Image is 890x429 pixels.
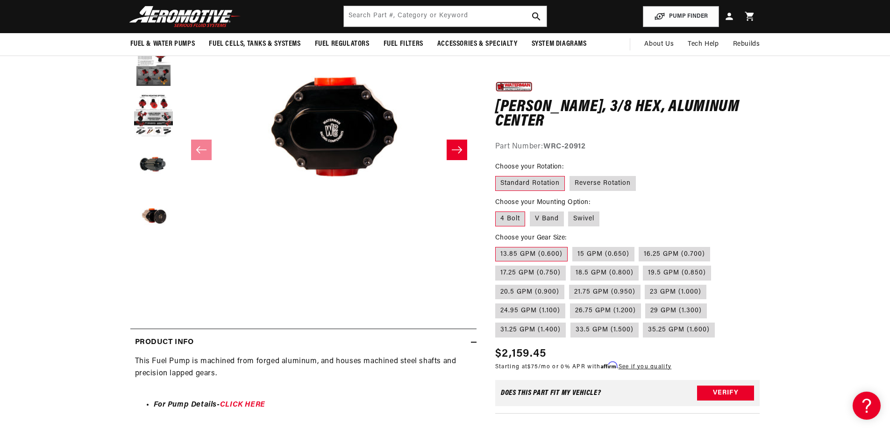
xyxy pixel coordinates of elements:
legend: Choose your Mounting Option: [495,197,591,207]
label: 4 Bolt [495,211,525,226]
h2: Product Info [135,337,194,349]
button: Load image 2 in gallery view [130,41,177,88]
label: 35.25 GPM (1.600) [643,323,715,338]
label: 24.95 GPM (1.100) [495,303,565,318]
input: Search by Part Number, Category or Keyword [344,6,547,27]
label: 21.75 GPM (0.950) [569,285,641,300]
button: Slide right [447,140,467,160]
button: Verify [697,386,754,401]
label: 19.5 GPM (0.850) [643,266,711,281]
label: 15 GPM (0.650) [572,246,634,261]
label: Reverse Rotation [570,176,636,191]
legend: Choose your Gear Size: [495,232,568,242]
label: 31.25 GPM (1.400) [495,323,566,338]
summary: Fuel Filters [377,33,430,55]
summary: Fuel & Water Pumps [123,33,202,55]
h1: [PERSON_NAME], 3/8 Hex, Aluminum Center [495,100,760,129]
span: Accessories & Specialty [437,39,518,49]
a: CLICK HERE [220,401,265,408]
span: About Us [644,41,674,48]
span: $2,159.45 [495,345,547,362]
label: 18.5 GPM (0.800) [570,266,639,281]
span: Fuel Filters [384,39,423,49]
span: Rebuilds [733,39,760,49]
span: System Diagrams [532,39,587,49]
span: Fuel Cells, Tanks & Systems [209,39,300,49]
img: Aeromotive [127,6,243,28]
button: PUMP FINDER [643,6,719,27]
summary: Accessories & Specialty [430,33,525,55]
button: Slide left [191,140,212,160]
label: 29 GPM (1.300) [645,303,707,318]
label: 33.5 GPM (1.500) [570,323,639,338]
a: See if you qualify - Learn more about Affirm Financing (opens in modal) [619,364,671,369]
button: Load image 4 in gallery view [130,144,177,190]
summary: System Diagrams [525,33,594,55]
legend: Choose your Rotation: [495,162,564,172]
span: Fuel & Water Pumps [130,39,195,49]
label: 16.25 GPM (0.700) [639,246,710,261]
strong: WRC-20912 [543,143,585,150]
summary: Rebuilds [726,33,767,56]
span: Tech Help [688,39,719,49]
strong: For Pump Details- [154,401,265,408]
button: Load image 5 in gallery view [130,195,177,242]
summary: Product Info [130,329,477,356]
label: Swivel [568,211,599,226]
a: About Us [637,33,681,56]
button: Load image 3 in gallery view [130,92,177,139]
span: Fuel Regulators [315,39,370,49]
label: 20.5 GPM (0.900) [495,285,564,300]
label: 17.25 GPM (0.750) [495,266,566,281]
label: 23 GPM (1.000) [645,285,706,300]
p: Starting at /mo or 0% APR with . [495,362,671,371]
label: Standard Rotation [495,176,565,191]
summary: Tech Help [681,33,726,56]
button: search button [526,6,547,27]
summary: Fuel Cells, Tanks & Systems [202,33,307,55]
span: Affirm [601,361,617,368]
label: 13.85 GPM (0.600) [495,246,568,261]
label: 26.75 GPM (1.200) [570,303,641,318]
div: Part Number: [495,141,760,153]
div: Does This part fit My vehicle? [501,389,601,397]
span: $75 [527,364,538,369]
summary: Fuel Regulators [308,33,377,55]
label: V Band [530,211,564,226]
